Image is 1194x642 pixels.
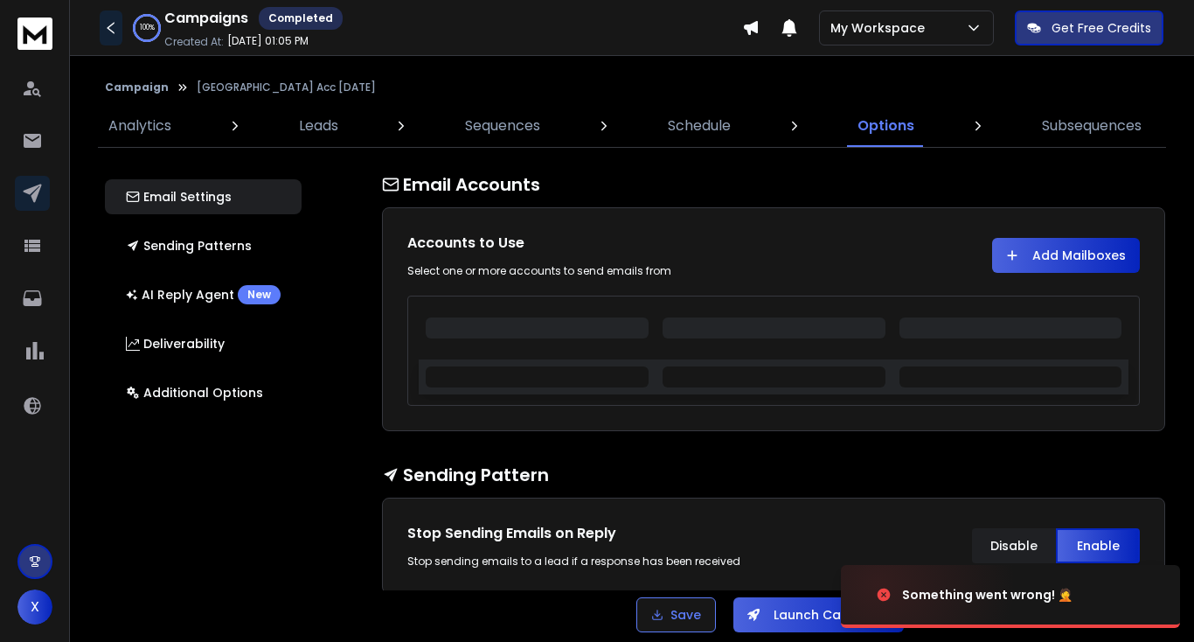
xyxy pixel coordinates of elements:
[126,188,232,206] p: Email Settings
[733,597,904,632] button: Launch Campaign
[17,590,52,625] button: X
[1042,115,1142,136] p: Subsequences
[105,375,302,410] button: Additional Options
[902,586,1073,604] div: Something went wrong! 🤦
[105,326,302,361] button: Deliverability
[126,335,225,352] p: Deliverability
[140,23,155,33] p: 100 %
[407,555,756,569] div: Stop sending emails to a lead if a response has been received
[259,7,343,30] div: Completed
[164,35,224,49] p: Created At:
[164,8,248,29] h1: Campaigns
[288,105,349,147] a: Leads
[105,277,302,312] button: AI Reply AgentNew
[657,105,741,147] a: Schedule
[238,285,281,304] div: New
[1031,105,1152,147] a: Subsequences
[105,179,302,214] button: Email Settings
[1056,528,1140,563] button: Enable
[105,80,169,94] button: Campaign
[126,285,281,304] p: AI Reply Agent
[382,172,1165,197] h1: Email Accounts
[455,105,551,147] a: Sequences
[857,115,914,136] p: Options
[105,228,302,263] button: Sending Patterns
[972,528,1056,563] button: Disable
[407,523,756,544] h1: Stop Sending Emails on Reply
[382,463,1165,487] h1: Sending Pattern
[407,233,756,254] h1: Accounts to Use
[299,115,338,136] p: Leads
[1052,19,1151,37] p: Get Free Credits
[1015,10,1163,45] button: Get Free Credits
[126,384,263,401] p: Additional Options
[98,105,182,147] a: Analytics
[407,264,756,278] div: Select one or more accounts to send emails from
[841,548,1016,642] img: image
[847,105,925,147] a: Options
[668,115,731,136] p: Schedule
[126,237,252,255] p: Sending Patterns
[636,597,716,632] button: Save
[830,19,932,37] p: My Workspace
[17,17,52,50] img: logo
[108,115,171,136] p: Analytics
[197,80,376,94] p: [GEOGRAPHIC_DATA] Acc [DATE]
[465,115,540,136] p: Sequences
[227,34,309,48] p: [DATE] 01:05 PM
[992,238,1140,273] button: Add Mailboxes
